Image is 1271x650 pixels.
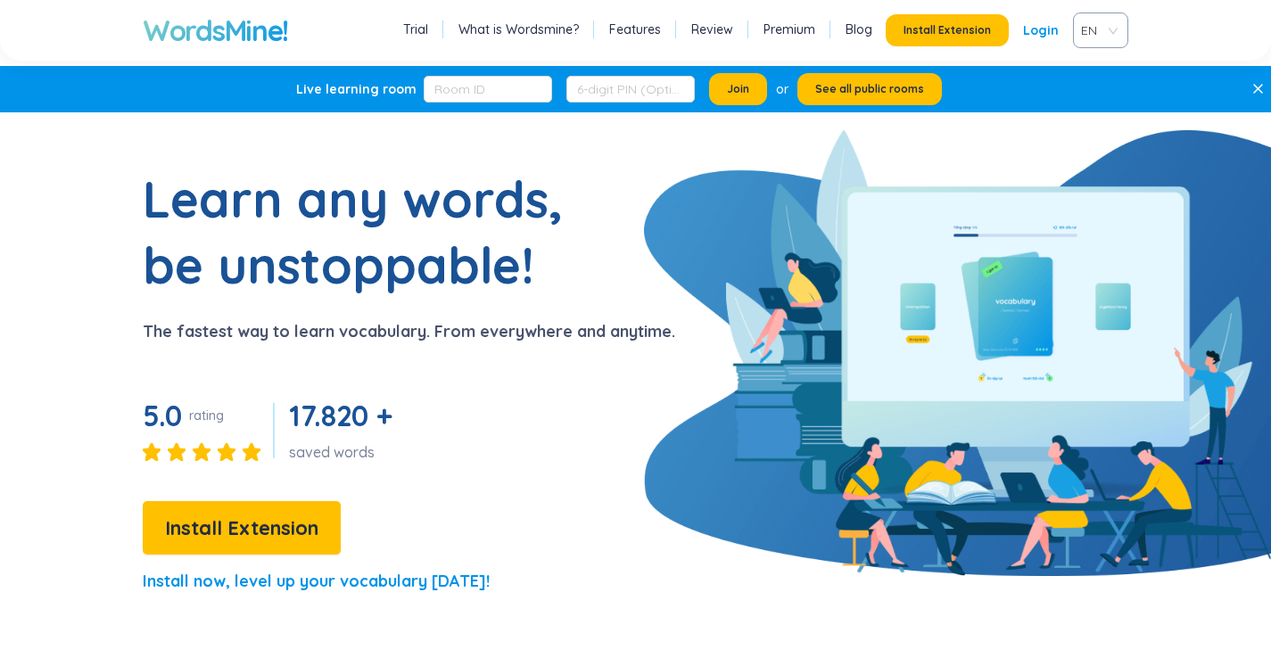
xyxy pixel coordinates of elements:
a: Blog [846,21,872,38]
span: 5.0 [143,398,182,433]
span: See all public rooms [815,82,924,96]
span: Install Extension [904,23,991,37]
span: 17.820 + [289,398,392,433]
p: Install now, level up your vocabulary [DATE]! [143,569,490,594]
a: Premium [763,21,815,38]
a: Install Extension [143,521,341,539]
div: Live learning room [296,80,417,98]
div: saved words [289,442,399,462]
button: See all public rooms [797,73,942,105]
a: Login [1023,14,1059,46]
a: Features [609,21,661,38]
button: Install Extension [886,14,1009,46]
span: Join [727,82,749,96]
input: 6-digit PIN (Optional) [566,76,695,103]
a: Trial [403,21,428,38]
span: VIE [1081,17,1113,44]
div: or [776,79,788,99]
button: Join [709,73,767,105]
a: WordsMine! [143,12,288,48]
div: rating [189,407,224,424]
button: Install Extension [143,501,341,555]
span: Install Extension [165,513,318,544]
a: Review [691,21,733,38]
input: Room ID [424,76,552,103]
h1: Learn any words, be unstoppable! [143,166,589,298]
a: What is Wordsmine? [458,21,579,38]
p: The fastest way to learn vocabulary. From everywhere and anytime. [143,319,675,344]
